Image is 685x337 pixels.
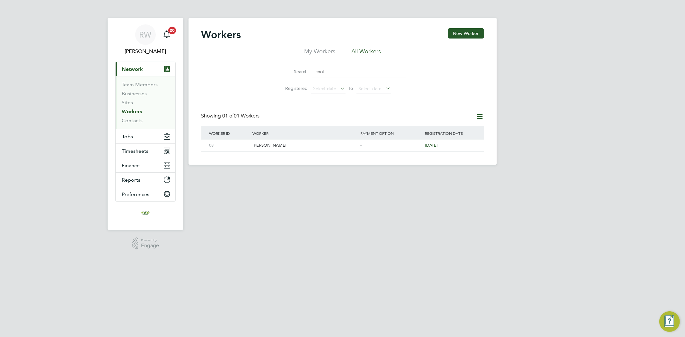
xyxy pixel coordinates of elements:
div: Payment Option [359,126,424,141]
a: Sites [122,99,133,106]
span: 01 of [223,113,234,119]
div: Worker ID [208,126,251,141]
div: Registration Date [423,126,477,141]
span: 20 [168,27,176,34]
button: Preferences [116,187,175,201]
span: Select date [313,86,337,91]
div: Worker [251,126,359,141]
span: To [347,84,355,92]
li: All Workers [351,48,381,59]
input: Name, email or phone number [312,65,406,78]
span: Network [122,66,143,72]
label: Search [279,69,308,74]
a: Workers [122,108,142,115]
div: - [359,140,424,151]
h2: Workers [201,28,241,41]
div: Network [116,76,175,129]
a: Powered byEngage [132,238,159,250]
a: Contacts [122,117,143,124]
div: [PERSON_NAME] [251,140,359,151]
span: Engage [141,243,159,248]
button: Reports [116,173,175,187]
a: Businesses [122,91,147,97]
div: 08 [208,140,251,151]
button: Engage Resource Center [659,311,680,332]
a: Go to home page [115,208,176,218]
span: Preferences [122,191,150,197]
span: Select date [359,86,382,91]
a: 08[PERSON_NAME]-[DATE] [208,139,478,145]
li: My Workers [304,48,335,59]
nav: Main navigation [108,18,183,230]
button: Network [116,62,175,76]
button: New Worker [448,28,484,39]
a: 20 [160,24,173,45]
span: Timesheets [122,148,149,154]
a: Team Members [122,82,158,88]
label: Registered [279,85,308,91]
img: ivyresourcegroup-logo-retina.png [140,208,151,218]
span: Jobs [122,134,133,140]
span: Rob Winchle [115,48,176,55]
span: Finance [122,162,140,168]
span: Powered by [141,238,159,243]
span: Reports [122,177,141,183]
button: Timesheets [116,144,175,158]
button: Finance [116,158,175,172]
span: RW [139,30,152,39]
a: RW[PERSON_NAME] [115,24,176,55]
button: Jobs [116,129,175,143]
span: 01 Workers [223,113,260,119]
span: [DATE] [425,143,438,148]
div: Showing [201,113,261,119]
